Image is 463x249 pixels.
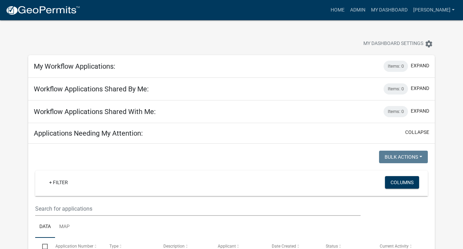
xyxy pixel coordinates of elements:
[384,83,408,95] div: Items: 0
[411,62,429,69] button: expand
[379,151,428,163] button: Bulk Actions
[55,244,93,249] span: Application Number
[163,244,185,249] span: Description
[34,62,115,70] h5: My Workflow Applications:
[328,3,347,17] a: Home
[405,129,429,136] button: collapse
[35,216,55,238] a: Data
[363,40,423,48] span: My Dashboard Settings
[384,106,408,117] div: Items: 0
[34,129,143,137] h5: Applications Needing My Attention:
[368,3,410,17] a: My Dashboard
[385,176,419,189] button: Columns
[410,3,457,17] a: [PERSON_NAME]
[411,107,429,115] button: expand
[34,107,156,116] h5: Workflow Applications Shared With Me:
[35,202,360,216] input: Search for applications
[44,176,74,189] a: + Filter
[34,85,149,93] h5: Workflow Applications Shared By Me:
[380,244,409,249] span: Current Activity
[347,3,368,17] a: Admin
[55,216,74,238] a: Map
[358,37,439,51] button: My Dashboard Settingssettings
[411,85,429,92] button: expand
[425,40,433,48] i: settings
[109,244,118,249] span: Type
[384,61,408,72] div: Items: 0
[272,244,296,249] span: Date Created
[218,244,236,249] span: Applicant
[326,244,338,249] span: Status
